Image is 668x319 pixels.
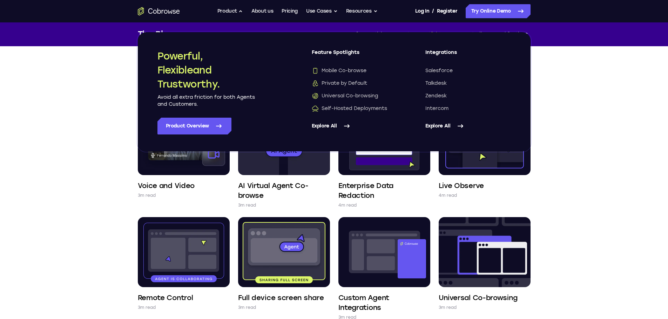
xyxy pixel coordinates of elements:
span: / [432,7,434,15]
span: Private by Default [312,80,367,87]
h4: AI Virtual Agent Co-browse [238,181,330,200]
p: 3m read [238,304,256,311]
a: Remote Control 3m read [138,217,230,311]
span: Intercom [425,105,448,112]
img: Universal Co-browsing [312,92,319,99]
span: Feature Spotlights [312,49,397,62]
a: Zendesk [425,92,511,99]
h1: The Blog [138,28,174,41]
span: Integrations [425,49,511,62]
span: Mobile Co-browse [312,67,366,74]
p: 3m read [138,192,156,199]
a: Mobile Co-browseMobile Co-browse [312,67,397,74]
h4: Remote Control [138,293,193,303]
a: Universal Co-browsing 3m read [439,217,531,311]
a: Talkdesk [425,80,511,87]
p: Avoid all extra friction for both Agents and Customers. [157,94,256,108]
a: AI Virtual Agent Co-browse 3m read [238,105,330,209]
p: 3m read [238,202,256,209]
h4: Custom Agent Integrations [338,293,430,312]
a: Intercom [425,105,511,112]
p: 3m read [439,304,457,311]
img: Custom Agent Integrations [338,217,430,287]
a: Try Online Demo [466,4,531,18]
a: Explore All [312,118,397,134]
a: Live Observe 4m read [439,105,531,199]
a: Feature Spotlights [396,29,447,40]
h4: Voice and Video [138,181,195,190]
span: Universal Co-browsing [312,92,378,99]
button: Use Cases [306,4,338,18]
h4: Universal Co-browsing [439,293,518,303]
span: Talkdesk [425,80,447,87]
h4: Live Observe [439,181,484,190]
a: Articles [366,29,390,40]
a: Self-Hosted DeploymentsSelf-Hosted Deployments [312,105,397,112]
a: Case Studies [452,29,490,40]
a: Product Overview [157,118,231,134]
a: All [350,29,361,40]
span: Salesforce [425,67,453,74]
h4: Full device screen share [238,293,324,303]
img: Full device screen share [238,217,330,287]
a: Universal Co-browsingUniversal Co-browsing [312,92,397,99]
a: Full device screen share 3m read [238,217,330,311]
img: Universal Co-browsing [439,217,531,287]
a: Register [437,4,457,18]
a: Go to the home page [138,7,180,15]
span: Self-Hosted Deployments [312,105,387,112]
a: Explore All [425,118,511,134]
a: Log In [415,4,429,18]
p: 4m read [338,202,357,209]
a: Enterprise Data Redaction 4m read [338,105,430,209]
img: Mobile Co-browse [312,67,319,74]
span: Zendesk [425,92,447,99]
a: Publications [496,29,531,40]
button: Product [217,4,243,18]
button: Resources [346,4,378,18]
a: Salesforce [425,67,511,74]
p: 4m read [439,192,457,199]
h4: Enterprise Data Redaction [338,181,430,200]
h2: Powerful, Flexible and Trustworthy. [157,49,256,91]
a: Private by DefaultPrivate by Default [312,80,397,87]
a: Voice and Video 3m read [138,105,230,199]
p: 3m read [138,304,156,311]
a: Pricing [282,4,298,18]
a: About us [251,4,273,18]
img: Remote Control [138,217,230,287]
img: Self-Hosted Deployments [312,105,319,112]
img: Private by Default [312,80,319,87]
